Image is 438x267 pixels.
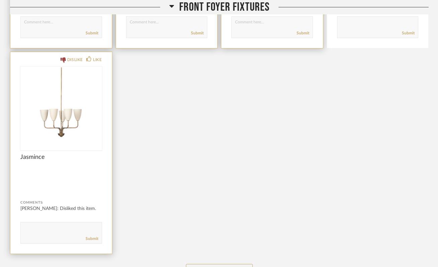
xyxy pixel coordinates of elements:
[20,199,102,206] div: Comments:
[20,66,102,150] img: undefined
[67,56,83,63] div: DISLIKE
[191,30,204,36] a: Submit
[20,205,102,212] div: [PERSON_NAME]: Disliked this item.
[86,236,98,242] a: Submit
[297,30,309,36] a: Submit
[86,30,98,36] a: Submit
[20,154,102,161] span: Jasmince
[93,56,102,63] div: LIKE
[402,30,415,36] a: Submit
